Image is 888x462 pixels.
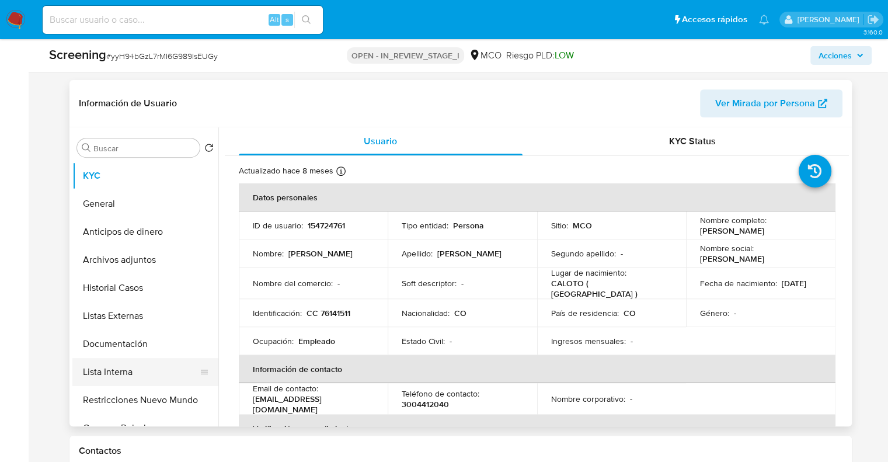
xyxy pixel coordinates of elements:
[631,336,633,346] p: -
[551,394,625,404] p: Nombre corporativo :
[469,49,502,62] div: MCO
[402,388,479,399] p: Teléfono de contacto :
[288,248,353,259] p: [PERSON_NAME]
[551,336,626,346] p: Ingresos mensuales :
[49,45,106,64] b: Screening
[551,248,616,259] p: Segundo apellido :
[863,27,882,37] span: 3.160.0
[239,415,835,443] th: Verificación y cumplimiento
[79,98,177,109] h1: Información de Usuario
[700,253,764,264] p: [PERSON_NAME]
[298,336,335,346] p: Empleado
[72,246,218,274] button: Archivos adjuntos
[700,243,754,253] p: Nombre social :
[555,48,574,62] span: LOW
[551,220,568,231] p: Sitio :
[630,394,632,404] p: -
[453,220,484,231] p: Persona
[700,215,767,225] p: Nombre completo :
[72,218,218,246] button: Anticipos de dinero
[239,165,333,176] p: Actualizado hace 8 meses
[253,308,302,318] p: Identificación :
[294,12,318,28] button: search-icon
[72,358,209,386] button: Lista Interna
[253,383,318,394] p: Email de contacto :
[285,14,289,25] span: s
[72,190,218,218] button: General
[700,225,764,236] p: [PERSON_NAME]
[253,220,303,231] p: ID de usuario :
[72,330,218,358] button: Documentación
[573,220,592,231] p: MCO
[253,394,370,415] p: [EMAIL_ADDRESS][DOMAIN_NAME]
[402,220,448,231] p: Tipo entidad :
[93,143,195,154] input: Buscar
[810,46,872,65] button: Acciones
[700,308,729,318] p: Género :
[402,308,450,318] p: Nacionalidad :
[82,143,91,152] button: Buscar
[624,308,636,318] p: CO
[72,302,218,330] button: Listas Externas
[204,143,214,156] button: Volver al orden por defecto
[454,308,466,318] p: CO
[759,15,769,25] a: Notificaciones
[72,386,218,414] button: Restricciones Nuevo Mundo
[867,13,879,26] a: Salir
[715,89,815,117] span: Ver Mirada por Persona
[700,278,777,289] p: Fecha de nacimiento :
[253,336,294,346] p: Ocupación :
[506,49,574,62] span: Riesgo PLD:
[79,445,842,457] h1: Contactos
[437,248,502,259] p: [PERSON_NAME]
[402,399,449,409] p: 3004412040
[72,414,218,442] button: Cruces y Relaciones
[347,47,464,64] p: OPEN - IN_REVIEW_STAGE_I
[621,248,623,259] p: -
[364,134,397,148] span: Usuario
[337,278,340,289] p: -
[402,336,445,346] p: Estado Civil :
[461,278,464,289] p: -
[669,134,716,148] span: KYC Status
[782,278,806,289] p: [DATE]
[43,12,323,27] input: Buscar usuario o caso...
[253,278,333,289] p: Nombre del comercio :
[72,162,218,190] button: KYC
[239,183,835,211] th: Datos personales
[308,220,345,231] p: 154724761
[682,13,747,26] span: Accesos rápidos
[270,14,279,25] span: Alt
[106,50,218,62] span: # yyH94bGzL7rMI6G989IsEUGy
[72,274,218,302] button: Historial Casos
[402,248,433,259] p: Apellido :
[402,278,457,289] p: Soft descriptor :
[551,278,668,299] p: CALOTO ( [GEOGRAPHIC_DATA] )
[551,268,626,278] p: Lugar de nacimiento :
[551,308,619,318] p: País de residencia :
[450,336,452,346] p: -
[797,14,863,25] p: marianela.tarsia@mercadolibre.com
[307,308,350,318] p: CC 76141511
[819,46,852,65] span: Acciones
[253,248,284,259] p: Nombre :
[734,308,736,318] p: -
[239,355,835,383] th: Información de contacto
[700,89,842,117] button: Ver Mirada por Persona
